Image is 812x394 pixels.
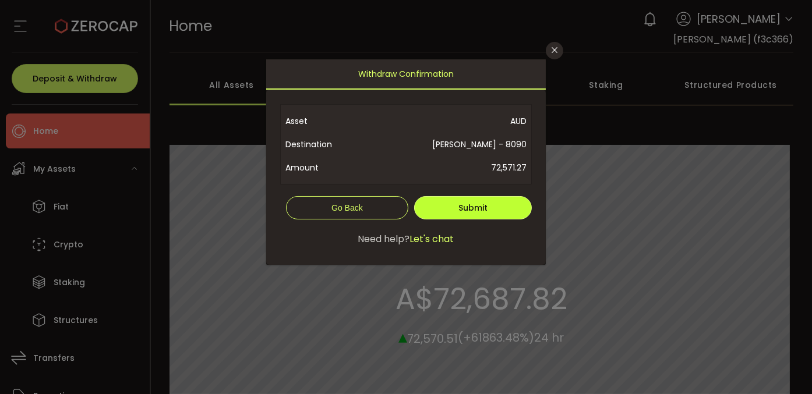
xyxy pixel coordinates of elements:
[285,156,359,179] span: Amount
[286,196,408,219] button: Go Back
[285,133,359,156] span: Destination
[285,109,359,133] span: Asset
[414,196,532,219] button: Submit
[359,109,527,133] span: AUD
[754,338,812,394] iframe: Chat Widget
[331,203,363,212] span: Go Back
[458,202,488,214] span: Submit
[546,42,563,59] button: Close
[359,156,527,179] span: 72,571.27
[358,59,454,88] span: Withdraw Confirmation
[266,59,546,265] div: dialog
[410,232,454,246] span: Let's chat
[358,232,410,246] span: Need help?
[359,133,527,156] span: [PERSON_NAME] - 8090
